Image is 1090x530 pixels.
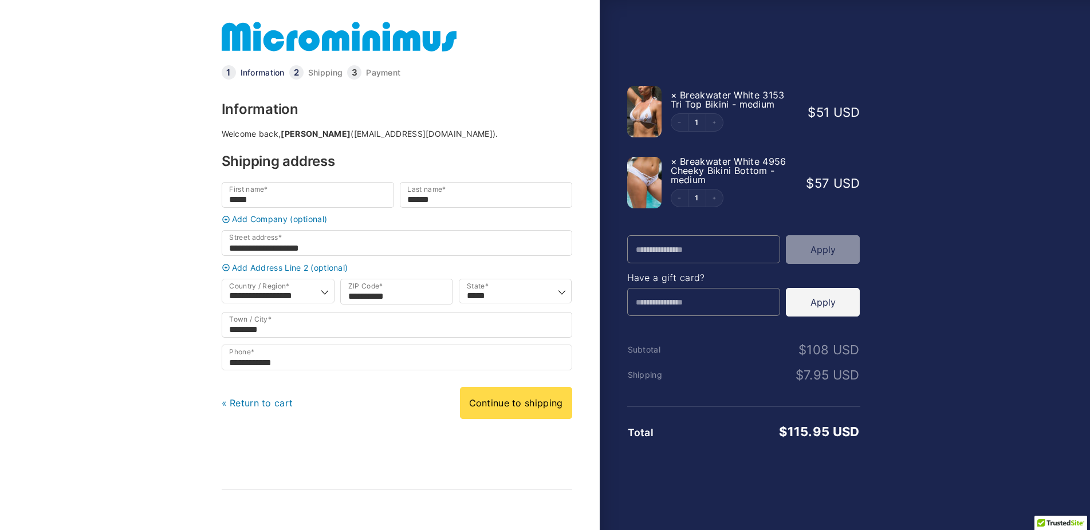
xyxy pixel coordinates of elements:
span: $ [806,176,814,191]
h3: Information [222,102,572,116]
h4: Have a gift card? [627,273,860,282]
span: $ [808,105,816,120]
img: Breakwater White 3153 Top 01 [627,86,662,137]
a: Remove this item [671,89,677,101]
span: Breakwater White 3153 Tri Top Bikini - medium [671,89,785,110]
a: Shipping [308,69,343,77]
bdi: 7.95 USD [796,367,860,382]
th: Total [627,427,705,438]
a: Payment [366,69,400,77]
span: $ [796,367,804,382]
bdi: 51 USD [808,105,860,120]
h3: Shipping address [222,155,572,168]
button: Increment [706,189,723,207]
a: Add Address Line 2 (optional) [219,263,575,272]
a: Information [241,69,285,77]
div: Welcome back, ([EMAIL_ADDRESS][DOMAIN_NAME]). [222,130,572,138]
button: Decrement [671,114,688,131]
button: Apply [786,288,860,317]
a: « Return to cart [222,397,293,409]
bdi: 108 USD [798,342,859,357]
a: Continue to shipping [460,387,572,419]
a: Add Company (optional) [219,215,575,224]
a: Edit [688,195,706,201]
button: Decrement [671,189,688,207]
strong: [PERSON_NAME] [281,129,351,139]
button: Apply [786,235,860,264]
span: $ [779,424,787,439]
span: Breakwater White 4956 Cheeky Bikini Bottom - medium [671,156,786,185]
th: Subtotal [627,345,705,354]
span: $ [798,342,806,357]
bdi: 115.95 USD [779,424,859,439]
bdi: 57 USD [806,176,860,191]
button: Increment [706,114,723,131]
img: Breakwater White 4956 Shorts 01 [627,157,662,208]
th: Shipping [627,370,705,379]
a: Edit [688,119,706,126]
a: Remove this item [671,156,677,167]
